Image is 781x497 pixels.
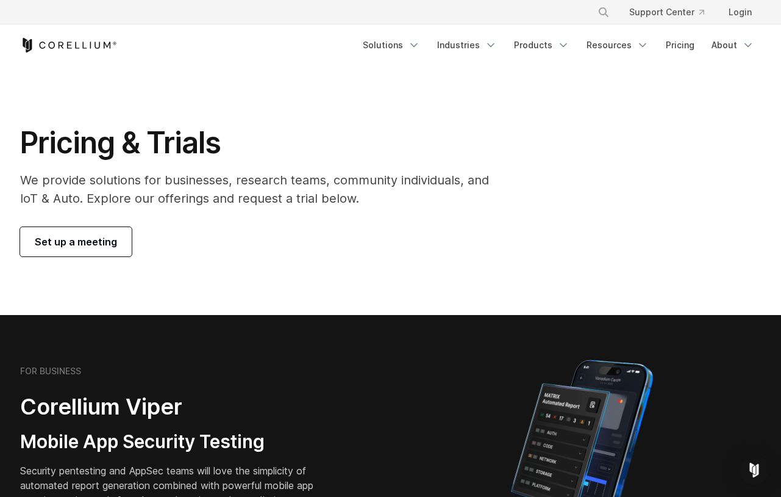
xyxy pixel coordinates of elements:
a: Pricing [658,34,702,56]
h3: Mobile App Security Testing [20,430,332,454]
h1: Pricing & Trials [20,125,506,161]
div: Navigation Menu [355,34,761,56]
div: Navigation Menu [583,1,761,23]
a: Corellium Home [20,38,117,53]
a: Set up a meeting [20,227,132,256]
button: Search [593,1,615,23]
h2: Corellium Viper [20,393,332,421]
a: Resources [579,34,656,56]
span: Set up a meeting [35,234,117,249]
a: Products [507,34,577,56]
a: Solutions [355,34,427,56]
a: About [704,34,761,56]
div: Open Intercom Messenger [740,455,769,485]
h6: FOR BUSINESS [20,366,81,377]
p: We provide solutions for businesses, research teams, community individuals, and IoT & Auto. Explo... [20,171,506,208]
a: Support Center [619,1,714,23]
a: Industries [430,34,504,56]
a: Login [719,1,761,23]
